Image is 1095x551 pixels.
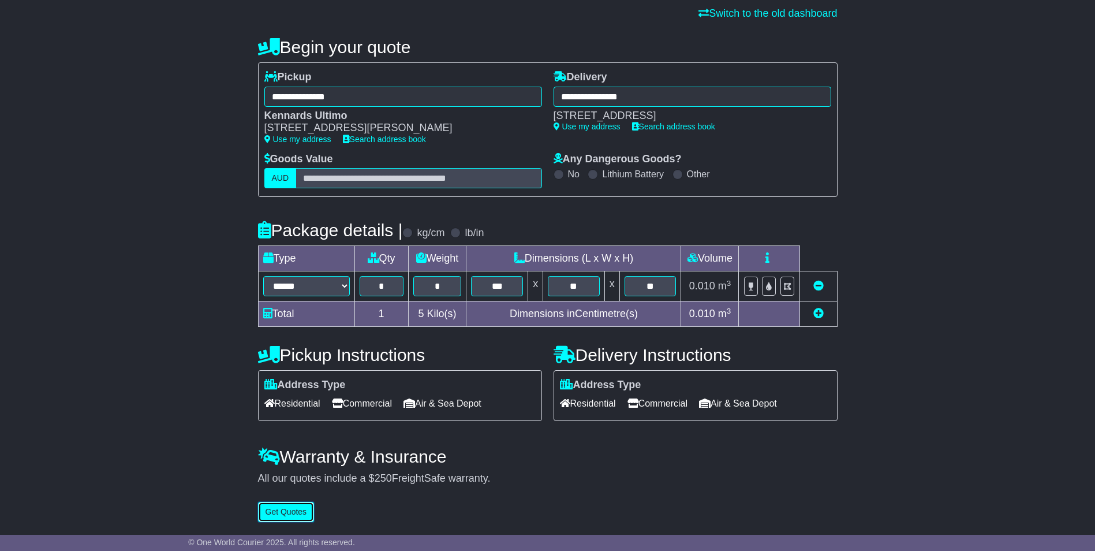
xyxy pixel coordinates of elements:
a: Use my address [554,122,621,131]
sup: 3 [727,279,731,288]
td: Kilo(s) [408,301,466,327]
label: AUD [264,168,297,188]
label: Address Type [264,379,346,392]
label: Any Dangerous Goods? [554,153,682,166]
h4: Delivery Instructions [554,345,838,364]
span: Commercial [627,394,687,412]
a: Remove this item [813,280,824,292]
h4: Begin your quote [258,38,838,57]
span: Air & Sea Depot [699,394,777,412]
td: x [604,271,619,301]
a: Search address book [632,122,715,131]
a: Add new item [813,308,824,319]
span: 0.010 [689,308,715,319]
td: 1 [354,301,408,327]
td: Dimensions (L x W x H) [466,246,681,271]
sup: 3 [727,307,731,315]
div: All our quotes include a $ FreightSafe warranty. [258,472,838,485]
div: [STREET_ADDRESS] [554,110,820,122]
span: Residential [560,394,616,412]
button: Get Quotes [258,502,315,522]
td: Qty [354,246,408,271]
label: Other [687,169,710,180]
label: Pickup [264,71,312,84]
span: © One World Courier 2025. All rights reserved. [188,538,355,547]
span: 250 [375,472,392,484]
span: Commercial [332,394,392,412]
a: Use my address [264,135,331,144]
span: m [718,280,731,292]
td: Volume [681,246,739,271]
td: Type [258,246,354,271]
h4: Warranty & Insurance [258,447,838,466]
span: Residential [264,394,320,412]
label: Address Type [560,379,641,392]
span: m [718,308,731,319]
div: Kennards Ultimo [264,110,530,122]
h4: Pickup Instructions [258,345,542,364]
a: Switch to the old dashboard [698,8,837,19]
h4: Package details | [258,221,403,240]
label: Lithium Battery [602,169,664,180]
span: 5 [418,308,424,319]
td: Total [258,301,354,327]
div: [STREET_ADDRESS][PERSON_NAME] [264,122,530,135]
label: kg/cm [417,227,444,240]
td: x [528,271,543,301]
span: Air & Sea Depot [403,394,481,412]
label: lb/in [465,227,484,240]
label: No [568,169,580,180]
a: Search address book [343,135,426,144]
span: 0.010 [689,280,715,292]
td: Dimensions in Centimetre(s) [466,301,681,327]
label: Goods Value [264,153,333,166]
td: Weight [408,246,466,271]
label: Delivery [554,71,607,84]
